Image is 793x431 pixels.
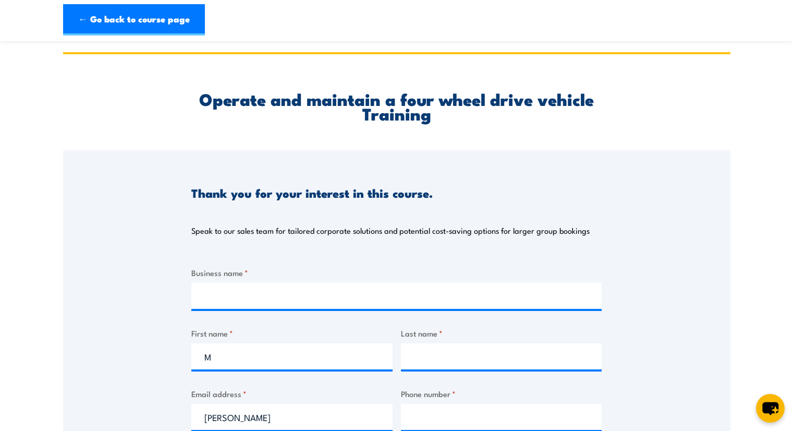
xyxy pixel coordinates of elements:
button: chat-button [756,394,785,423]
label: Phone number [401,388,602,400]
label: Business name [191,267,602,279]
a: ← Go back to course page [63,4,205,35]
h3: Thank you for your interest in this course. [191,187,433,199]
p: Speak to our sales team for tailored corporate solutions and potential cost-saving options for la... [191,225,590,236]
label: Email address [191,388,393,400]
label: Last name [401,327,602,339]
label: First name [191,327,393,339]
h2: Operate and maintain a four wheel drive vehicle Training [191,91,602,121]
